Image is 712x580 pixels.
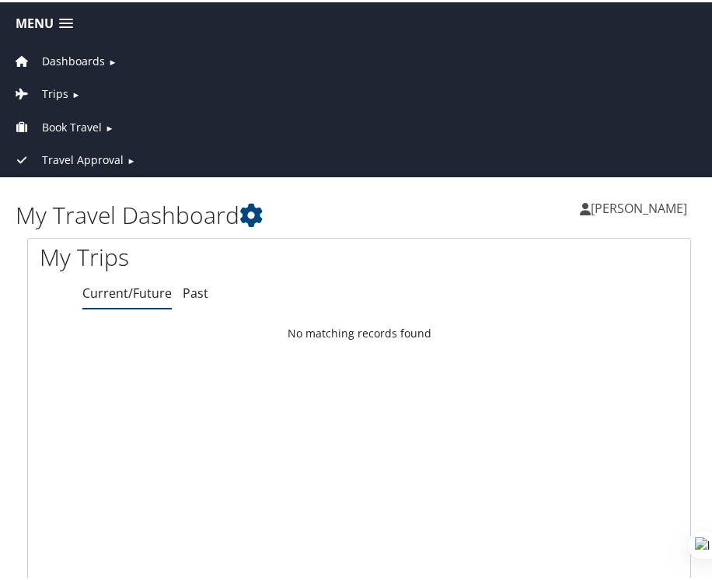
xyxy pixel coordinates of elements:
span: ► [105,120,113,131]
span: ► [72,86,80,98]
a: Menu [8,9,81,34]
td: No matching records found [28,317,690,345]
a: Dashboards [12,51,105,66]
a: Current/Future [82,282,172,299]
a: Travel Approval [12,150,124,165]
span: Book Travel [42,117,102,134]
h1: My Trips [40,239,347,271]
a: [PERSON_NAME] [580,183,703,229]
span: ► [108,54,117,65]
span: Dashboards [42,51,105,68]
a: Trips [12,84,68,99]
a: Past [183,282,208,299]
span: ► [127,152,135,164]
a: Book Travel [12,117,102,132]
span: Travel Approval [42,149,124,166]
h1: My Travel Dashboard [16,197,359,229]
span: [PERSON_NAME] [591,197,687,215]
span: Trips [42,83,68,100]
span: Menu [16,14,54,29]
